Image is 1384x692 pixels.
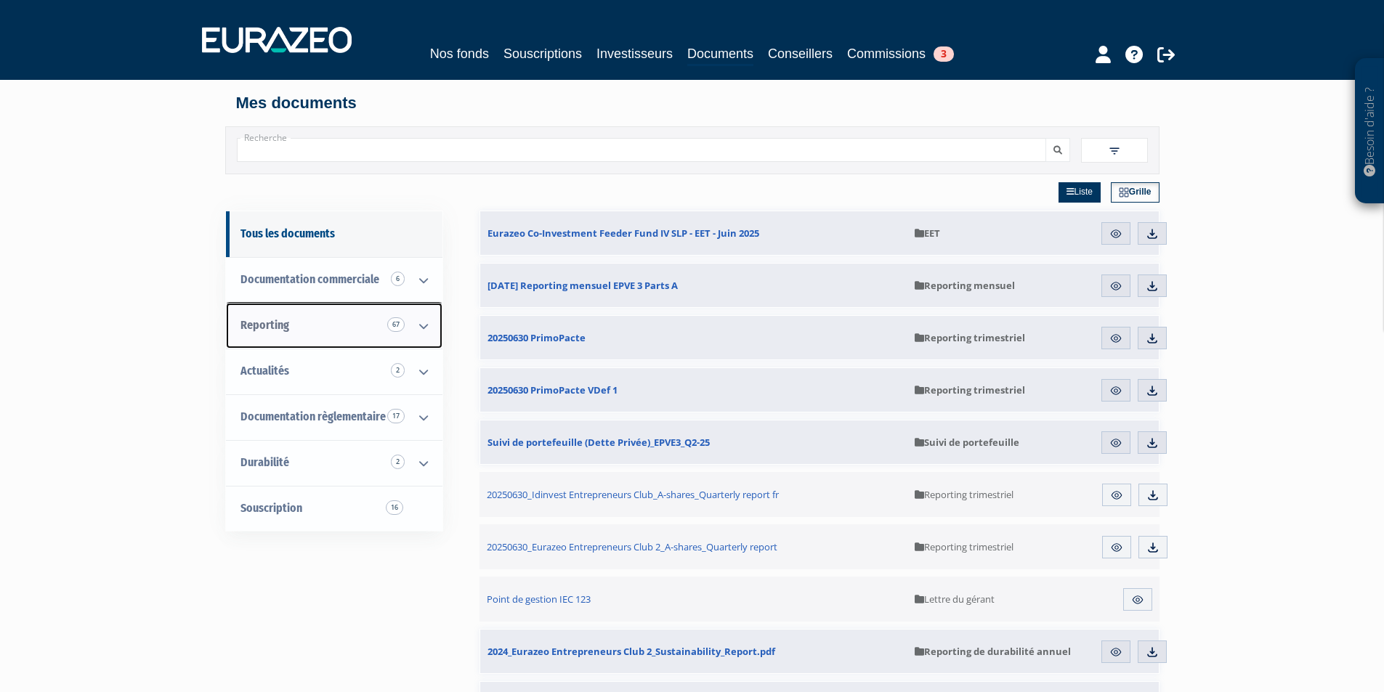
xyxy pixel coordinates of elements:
[687,44,753,66] a: Documents
[391,363,405,378] span: 2
[1361,66,1378,197] p: Besoin d'aide ?
[240,410,386,423] span: Documentation règlementaire
[226,486,442,532] a: Souscription16
[391,272,405,286] span: 6
[240,272,379,286] span: Documentation commerciale
[487,645,775,658] span: 2024_Eurazeo Entrepreneurs Club 2_Sustainability_Report.pdf
[487,279,678,292] span: [DATE] Reporting mensuel EPVE 3 Parts A
[480,368,907,412] a: 20250630 PrimoPacte VDef 1
[503,44,582,64] a: Souscriptions
[1146,227,1159,240] img: download.svg
[768,44,833,64] a: Conseillers
[480,316,907,359] a: 20250630 PrimoPacte
[487,593,591,606] span: Point de gestion IEC 123
[1111,182,1160,203] a: Grille
[915,540,1013,553] span: Reporting trimestriel
[1109,384,1122,397] img: eye.svg
[480,264,907,307] a: [DATE] Reporting mensuel EPVE 3 Parts A
[1119,187,1129,198] img: grid.svg
[915,331,1025,344] span: Reporting trimestriel
[1146,646,1159,659] img: download.svg
[226,303,442,349] a: Reporting 67
[240,318,289,332] span: Reporting
[479,472,908,517] a: 20250630_Idinvest Entrepreneurs Club_A-shares_Quarterly report fr
[226,257,442,303] a: Documentation commerciale 6
[1059,182,1101,203] a: Liste
[915,645,1071,658] span: Reporting de durabilité annuel
[240,501,302,515] span: Souscription
[1146,332,1159,345] img: download.svg
[387,317,405,332] span: 67
[934,46,954,62] span: 3
[1108,144,1121,158] img: filter.svg
[1109,332,1122,345] img: eye.svg
[915,436,1019,449] span: Suivi de portefeuille
[1110,541,1123,554] img: eye.svg
[1146,489,1160,502] img: download.svg
[430,44,489,64] a: Nos fonds
[1146,280,1159,293] img: download.svg
[237,138,1046,162] input: Recherche
[915,279,1015,292] span: Reporting mensuel
[480,420,907,464] a: Suivi de portefeuille (Dette Privée)_EPVE3_Q2-25
[236,94,1149,112] h4: Mes documents
[596,44,673,64] a: Investisseurs
[1131,593,1144,606] img: eye.svg
[480,211,907,255] a: Eurazeo Co-Investment Feeder Fund IV SLP - EET - Juin 2025
[915,488,1013,501] span: Reporting trimestriel
[226,394,442,440] a: Documentation règlementaire 17
[487,383,618,396] span: 20250630 PrimoPacte VDef 1
[487,540,777,553] span: 20250630_Eurazeo Entrepreneurs Club 2_A-shares_Quarterly report
[480,630,907,673] a: 2024_Eurazeo Entrepreneurs Club 2_Sustainability_Report.pdf
[1109,646,1122,659] img: eye.svg
[1109,227,1122,240] img: eye.svg
[487,436,710,449] span: Suivi de portefeuille (Dette Privée)_EPVE3_Q2-25
[1146,384,1159,397] img: download.svg
[386,500,403,515] span: 16
[1146,541,1160,554] img: download.svg
[479,577,908,622] a: Point de gestion IEC 123
[391,455,405,469] span: 2
[240,364,289,378] span: Actualités
[226,440,442,486] a: Durabilité 2
[847,44,954,64] a: Commissions3
[240,455,289,469] span: Durabilité
[915,383,1025,396] span: Reporting trimestriel
[226,349,442,394] a: Actualités 2
[487,488,779,501] span: 20250630_Idinvest Entrepreneurs Club_A-shares_Quarterly report fr
[387,409,405,423] span: 17
[1146,436,1159,449] img: download.svg
[1109,436,1122,449] img: eye.svg
[487,331,586,344] span: 20250630 PrimoPacte
[915,593,995,606] span: Lettre du gérant
[479,524,908,569] a: 20250630_Eurazeo Entrepreneurs Club 2_A-shares_Quarterly report
[1110,489,1123,502] img: eye.svg
[915,227,940,240] span: EET
[202,27,352,53] img: 1732889491-logotype_eurazeo_blanc_rvb.png
[487,227,759,240] span: Eurazeo Co-Investment Feeder Fund IV SLP - EET - Juin 2025
[1109,280,1122,293] img: eye.svg
[226,211,442,257] a: Tous les documents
